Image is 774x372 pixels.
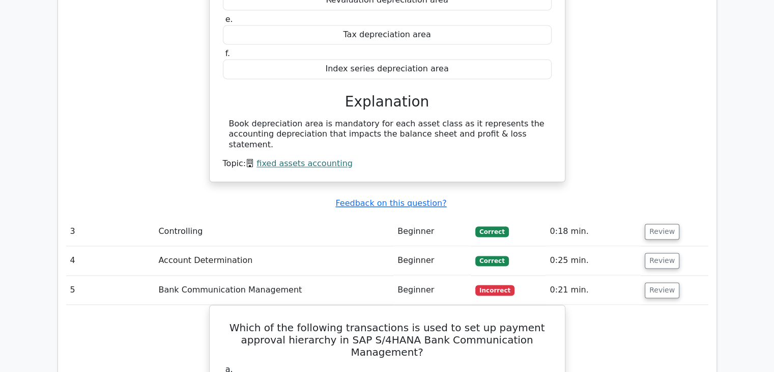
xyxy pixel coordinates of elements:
[66,276,155,305] td: 5
[154,276,393,305] td: Bank Communication Management
[645,282,679,298] button: Review
[229,119,546,150] div: Book depreciation area is mandatory for each asset class as it represents the accounting deprecia...
[229,93,546,111] h3: Explanation
[645,253,679,269] button: Review
[546,246,641,275] td: 0:25 min.
[335,198,446,208] a: Feedback on this question?
[222,322,553,358] h5: Which of the following transactions is used to set up payment approval hierarchy in SAP S/4HANA B...
[223,59,552,79] div: Index series depreciation area
[475,226,508,236] span: Correct
[225,14,233,24] span: e.
[66,246,155,275] td: 4
[154,246,393,275] td: Account Determination
[225,48,231,58] span: f.
[223,25,552,45] div: Tax depreciation area
[256,158,353,168] a: fixed assets accounting
[393,217,471,246] td: Beginner
[223,158,552,169] div: Topic:
[546,217,641,246] td: 0:18 min.
[645,224,679,240] button: Review
[393,276,471,305] td: Beginner
[154,217,393,246] td: Controlling
[66,217,155,246] td: 3
[393,246,471,275] td: Beginner
[475,256,508,266] span: Correct
[475,285,514,295] span: Incorrect
[546,276,641,305] td: 0:21 min.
